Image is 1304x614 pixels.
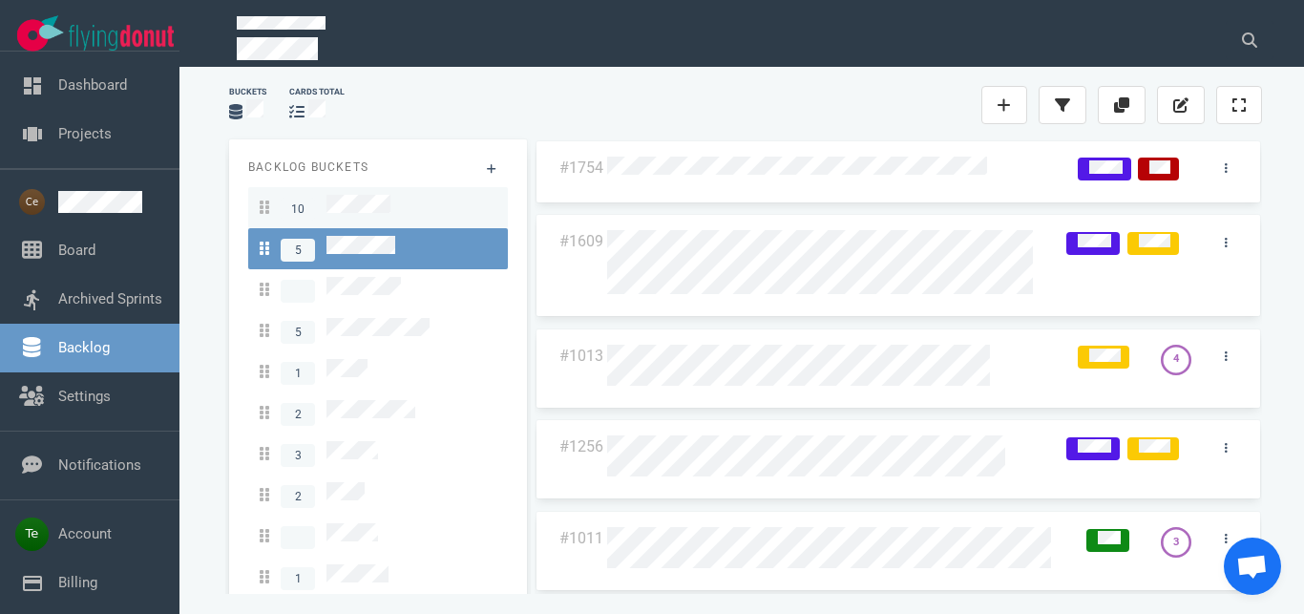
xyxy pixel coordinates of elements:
p: Backlog Buckets [248,159,508,176]
a: Archived Sprints [58,290,162,307]
a: 3 [248,434,508,475]
span: 1 [281,567,315,590]
a: #1013 [559,347,603,365]
a: 2 [248,392,508,434]
a: Dashboard [58,76,127,94]
a: 1 [248,557,508,598]
a: 5 [248,228,508,269]
img: Flying Donut text logo [69,25,174,51]
a: #1754 [559,159,603,177]
div: Buckets [229,86,266,98]
a: 2 [248,475,508,516]
a: Notifications [58,456,141,474]
span: 3 [281,444,315,467]
span: 2 [281,403,315,426]
a: 1 [248,351,508,392]
a: Account [58,525,112,542]
a: 5 [248,310,508,351]
span: 5 [281,321,315,344]
span: 2 [281,485,315,508]
span: 10 [281,198,315,221]
a: Backlog [58,339,110,356]
a: Board [58,242,95,259]
span: 5 [281,239,315,262]
a: 10 [248,187,508,228]
div: Chat abierto [1224,538,1281,595]
div: 3 [1173,535,1179,551]
a: #1256 [559,437,603,455]
div: 4 [1173,351,1179,368]
a: Projects [58,125,112,142]
div: cards total [289,86,345,98]
a: #1011 [559,529,603,547]
a: Settings [58,388,111,405]
a: Billing [58,574,97,591]
span: 1 [281,362,315,385]
a: #1609 [559,232,603,250]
